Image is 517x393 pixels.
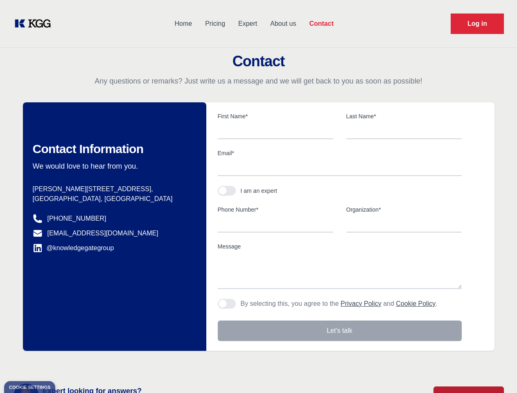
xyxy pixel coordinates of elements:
p: [GEOGRAPHIC_DATA], [GEOGRAPHIC_DATA] [33,194,193,204]
button: Let's talk [218,321,462,341]
a: Cookie Policy [396,300,436,307]
label: Message [218,242,462,251]
label: Last Name* [346,112,462,120]
label: Email* [218,149,462,157]
label: Phone Number* [218,206,333,214]
a: About us [264,13,303,34]
a: Pricing [199,13,232,34]
a: [PHONE_NUMBER] [47,214,106,224]
h2: Contact [10,53,507,70]
div: Cookie settings [9,385,50,390]
p: [PERSON_NAME][STREET_ADDRESS], [33,184,193,194]
a: Home [168,13,199,34]
a: Expert [232,13,264,34]
a: KOL Knowledge Platform: Talk to Key External Experts (KEE) [13,17,57,30]
a: @knowledgegategroup [33,243,114,253]
p: By selecting this, you agree to the and . [241,299,438,309]
p: We would love to hear from you. [33,161,193,171]
a: Contact [303,13,340,34]
label: First Name* [218,112,333,120]
a: [EMAIL_ADDRESS][DOMAIN_NAME] [47,228,158,238]
div: I am an expert [241,187,278,195]
p: Any questions or remarks? Just write us a message and we will get back to you as soon as possible! [10,76,507,86]
label: Organization* [346,206,462,214]
iframe: Chat Widget [476,354,517,393]
a: Request Demo [451,14,504,34]
a: Privacy Policy [341,300,382,307]
h2: Contact Information [33,142,193,156]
